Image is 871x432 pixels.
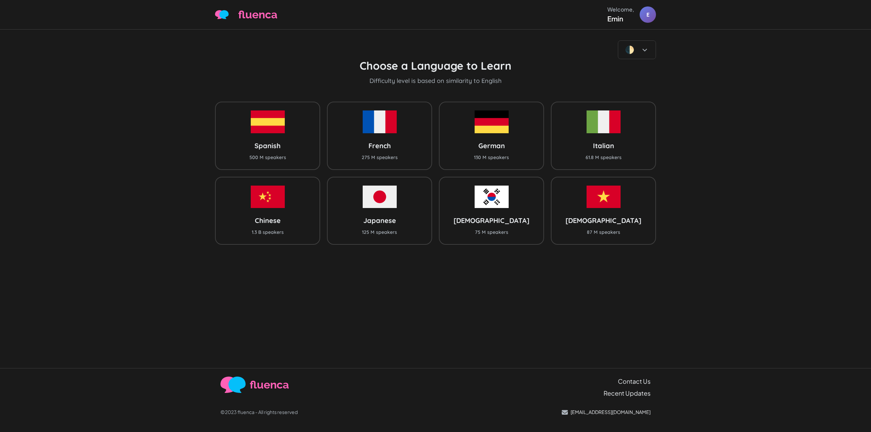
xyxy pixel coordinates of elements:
[625,44,634,55] div: 🌓
[252,216,284,225] h3: Chinese
[454,229,529,236] div: 75 M speakers
[562,409,651,416] a: [EMAIL_ADDRESS][DOMAIN_NAME]
[587,186,621,208] img: vietnam.png
[220,409,298,416] p: ©2023 fluenca - All rights reserved
[249,154,286,161] div: 500 M speakers
[474,141,509,150] h3: German
[362,141,398,150] h3: French
[551,102,656,170] a: Italian61.8 M speakers
[215,59,656,72] h1: Choose a Language to Learn
[215,76,656,85] p: Difficulty level is based on similarity to English
[857,196,871,236] iframe: Ybug feedback widget
[362,229,397,236] div: 125 M speakers
[439,177,544,245] a: [DEMOGRAPHIC_DATA]75 M speakers
[551,177,656,245] a: [DEMOGRAPHIC_DATA]87 M speakers
[475,186,509,208] img: south-korea.png
[215,102,320,170] a: Spanish500 M speakers
[586,154,622,161] div: 61.8 M speakers
[363,110,397,133] img: france.png
[640,6,656,23] div: E
[327,102,432,170] a: French275 M speakers
[565,229,641,236] div: 87 M speakers
[618,377,651,386] a: Contact Us
[565,216,641,225] h3: [DEMOGRAPHIC_DATA]
[252,229,284,236] div: 1.3 B speakers
[454,216,529,225] h3: [DEMOGRAPHIC_DATA]
[362,216,397,225] h3: Japanese
[363,186,397,208] img: japan.png
[587,110,621,133] img: italy.png
[439,102,544,170] a: German130 M speakers
[607,5,634,14] div: Welcome,
[250,377,289,393] span: fluenca
[362,154,398,161] div: 275 M speakers
[474,154,509,161] div: 130 M speakers
[607,14,634,24] div: Emin
[251,186,285,208] img: china.png
[586,141,622,150] h3: Italian
[475,110,509,133] img: germany.png
[215,177,320,245] a: Chinese1.3 B speakers
[571,409,651,416] p: [EMAIL_ADDRESS][DOMAIN_NAME]
[327,177,432,245] a: Japanese125 M speakers
[604,388,651,398] a: Recent Updates
[251,110,285,133] img: spain.png
[249,141,286,150] h3: Spanish
[238,6,277,23] span: fluenca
